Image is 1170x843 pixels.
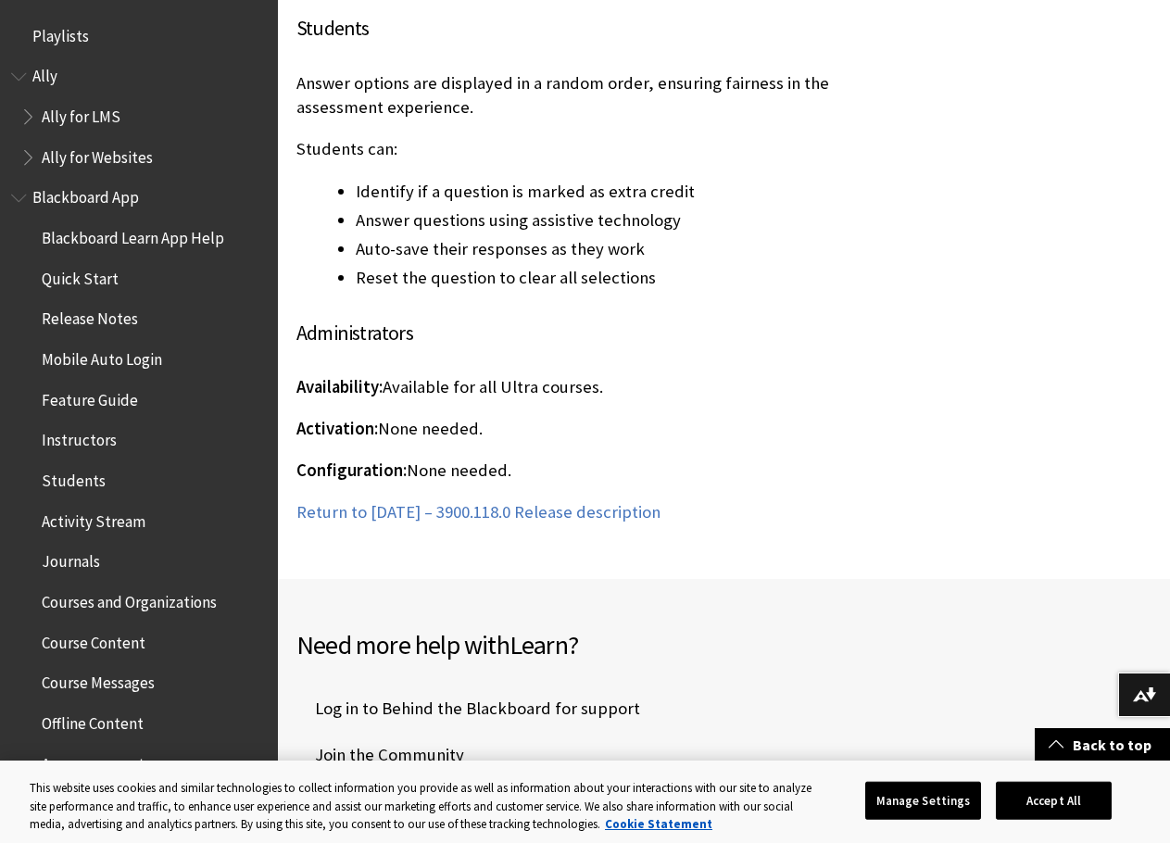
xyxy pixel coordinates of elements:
[296,459,877,483] p: None needed.
[296,13,877,44] h4: Students
[296,318,877,348] h4: Administrators
[296,417,877,441] p: None needed.
[356,179,877,205] li: Identify if a question is marked as extra credit
[296,375,877,399] p: Available for all Ultra courses.
[510,628,568,661] span: Learn
[42,101,120,126] span: Ally for LMS
[605,816,712,832] a: More information about your privacy, opens in a new tab
[296,741,468,769] a: Join the Community
[296,418,378,439] span: Activation:
[865,781,981,820] button: Manage Settings
[42,586,217,611] span: Courses and Organizations
[296,459,407,481] span: Configuration:
[356,265,877,291] li: Reset the question to clear all selections
[42,142,153,167] span: Ally for Websites
[996,781,1112,820] button: Accept All
[42,304,138,329] span: Release Notes
[42,708,144,733] span: Offline Content
[296,376,383,397] span: Availability:
[296,501,660,523] a: Return to [DATE] – 3900.118.0 Release description
[296,625,1151,664] h2: Need more help with ?
[32,20,89,45] span: Playlists
[296,137,877,161] p: Students can:
[42,384,138,409] span: Feature Guide
[296,695,644,723] a: Log in to Behind the Blackboard for support
[356,208,877,233] li: Answer questions using assistive technology
[42,627,145,652] span: Course Content
[42,749,151,774] span: Announcements
[42,344,162,369] span: Mobile Auto Login
[42,263,119,288] span: Quick Start
[42,465,106,490] span: Students
[42,425,117,450] span: Instructors
[42,222,224,247] span: Blackboard Learn App Help
[11,61,267,173] nav: Book outline for Anthology Ally Help
[1035,728,1170,762] a: Back to top
[296,741,464,769] span: Join the Community
[11,20,267,52] nav: Book outline for Playlists
[42,668,155,693] span: Course Messages
[32,61,57,86] span: Ally
[356,236,877,262] li: Auto-save their responses as they work
[296,695,640,723] span: Log in to Behind the Blackboard for support
[32,182,139,208] span: Blackboard App
[296,71,877,120] p: Answer options are displayed in a random order, ensuring fairness in the assessment experience.
[42,547,100,572] span: Journals
[30,779,819,834] div: This website uses cookies and similar technologies to collect information you provide as well as ...
[42,506,145,531] span: Activity Stream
